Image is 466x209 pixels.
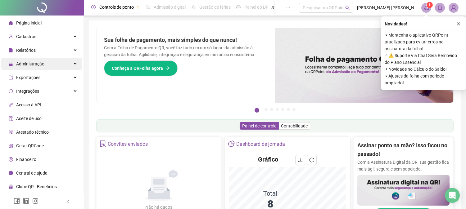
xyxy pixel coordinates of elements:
span: dollar [9,157,13,162]
h2: Assinar ponto na mão? Isso ficou no passado! [357,141,450,159]
span: api [9,103,13,107]
span: close [456,22,461,26]
span: pie-chart [228,140,235,147]
span: export [9,75,13,80]
span: Gerar QRCode [16,143,44,148]
span: qrcode [9,144,13,148]
span: Central de ajuda [16,171,48,176]
span: home [9,21,13,25]
span: lock [9,62,13,66]
span: Gestão de férias [199,5,231,10]
span: arrow-right [165,66,170,70]
span: Acesso à API [16,102,41,107]
button: 3 [270,108,273,111]
p: Com a Assinatura Digital da QR, sua gestão fica mais ágil, segura e sem papelada. [357,159,450,172]
h4: Gráfico [258,155,278,164]
span: ⚬ Mantenha o aplicativo QRPoint atualizado para evitar erros na assinatura da folha! [385,32,462,52]
div: Dashboard de jornada [236,139,285,149]
span: Integrações [16,89,39,94]
span: Atestado técnico [16,130,49,135]
button: 5 [281,108,284,111]
span: Exportações [16,75,40,80]
img: banner%2F02c71560-61a6-44d4-94b9-c8ab97240462.png [357,175,450,206]
span: reload [309,158,314,162]
span: notification [423,5,429,11]
span: Painel do DP [244,5,269,10]
span: Conheça a QRFolha agora [112,65,163,72]
button: Conheça a QRFolha agora [104,60,178,76]
span: linkedin [23,198,29,204]
span: Administração [16,61,44,66]
img: 20253 [449,3,458,12]
span: user-add [9,34,13,39]
span: file [9,48,13,52]
span: ⚬ ⚠️ Suporte Via Chat Será Removido do Plano Essencial [385,52,462,66]
span: Admissão digital [154,5,186,10]
h2: Sua folha de pagamento, mais simples do que nunca! [104,36,268,44]
span: pushpin [271,6,275,9]
span: ⚬ Ajustes da folha com período ampliado! [385,73,462,86]
span: info-circle [9,171,13,175]
span: Relatórios [16,48,36,53]
span: bell [437,5,443,11]
span: instagram [32,198,38,204]
span: ⚬ Novidade no Cálculo do Saldo! [385,66,462,73]
span: download [298,158,303,162]
span: gift [9,185,13,189]
span: Contabilidade [281,123,308,128]
div: Convites enviados [108,139,148,149]
button: 7 [292,108,296,111]
button: 1 [255,108,259,113]
sup: 1 [427,2,433,8]
span: sync [9,89,13,93]
button: 4 [276,108,279,111]
span: search [345,6,350,10]
span: Página inicial [16,20,42,25]
button: 6 [287,108,290,111]
span: clock-circle [91,5,96,9]
span: 1 [429,3,431,7]
span: pushpin [136,6,140,9]
span: Painel de controle [242,123,276,128]
span: facebook [14,198,20,204]
span: Controle de ponto [99,5,134,10]
span: Aceite de uso [16,116,42,121]
img: banner%2F8d14a306-6205-4263-8e5b-06e9a85ad873.png [275,28,454,103]
button: 2 [265,108,268,111]
span: ellipsis [286,5,290,9]
span: left [66,199,70,204]
span: Novidades ! [385,20,407,27]
div: Open Intercom Messenger [445,188,460,203]
span: solution [100,140,106,147]
span: Cadastros [16,34,36,39]
span: Financeiro [16,157,36,162]
p: Com a Folha de Pagamento QR, você faz tudo em um só lugar: da admissão à geração da folha. Agilid... [104,44,268,58]
span: Clube QR - Beneficios [16,184,57,189]
span: file-done [146,5,150,9]
span: audit [9,116,13,121]
span: dashboard [236,5,241,9]
span: sun [191,5,196,9]
span: [PERSON_NAME] [PERSON_NAME] [PERSON_NAME] ME [357,4,418,11]
span: solution [9,130,13,134]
